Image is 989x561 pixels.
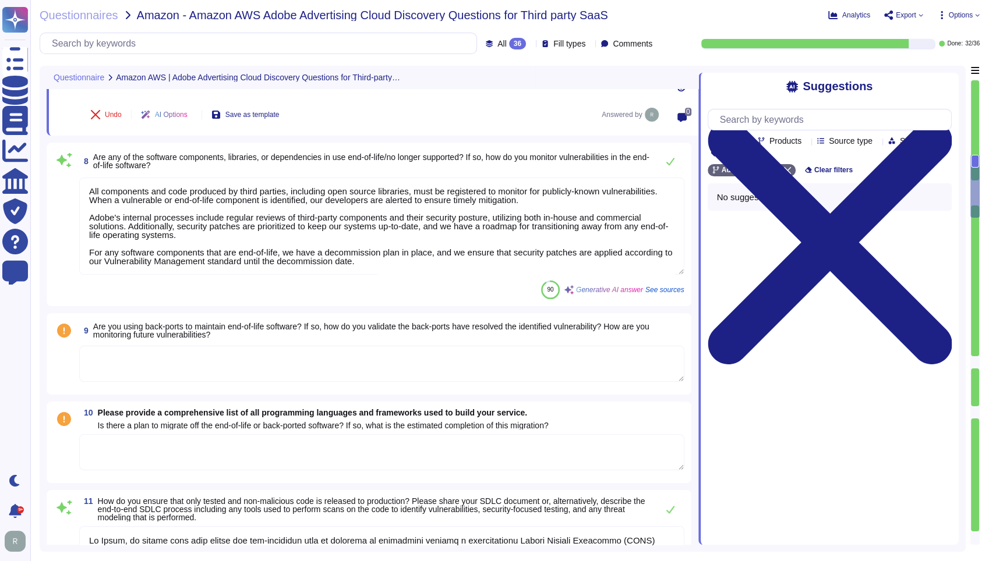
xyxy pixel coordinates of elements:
span: Are you using back-ports to maintain end-of-life software? If so, how do you validate the back-po... [93,322,649,339]
span: Options [949,12,973,19]
span: Please provide a comprehensive list of all programming languages and frameworks used to build you... [98,408,528,417]
span: 0 [685,108,691,116]
span: Is there a plan to migrate off the end-of-life or back-ported software? If so, what is the estima... [98,421,549,430]
span: All [497,40,507,48]
button: Undo [82,103,131,126]
div: 9+ [17,506,24,513]
span: Questionnaires [40,9,118,21]
span: Are any of the software components, libraries, or dependencies in use end-of-life/no longer suppo... [93,152,649,170]
span: Undo [105,111,122,118]
span: See sources [645,286,684,293]
input: Search by keywords [46,33,476,54]
span: Questionnaire [54,73,104,81]
span: AI Options [155,111,188,118]
span: 90 [547,286,553,293]
span: 9 [79,326,89,335]
span: 32 / 36 [965,41,980,47]
span: Done: [947,41,963,47]
img: user [5,531,26,552]
span: Fill types [553,40,585,48]
span: Analytics [842,12,870,19]
span: Comments [613,40,652,48]
textarea: All components and code produced by third parties, including open source libraries, must be regis... [79,177,684,275]
button: Save as template [202,103,289,126]
span: 8 [79,157,89,165]
span: Export [896,12,916,19]
input: Search by keywords [714,109,951,130]
span: Amazon AWS | Adobe Advertising Cloud Discovery Questions for Third-party SaaS [116,73,401,81]
span: Generative AI answer [576,286,643,293]
span: 10 [79,409,93,417]
img: user [645,108,659,122]
span: Answered by [602,111,642,118]
span: 11 [79,497,93,505]
button: user [2,528,34,554]
span: Save as template [225,111,280,118]
div: 36 [509,38,526,49]
button: Analytics [828,10,870,20]
span: How do you ensure that only tested and non-malicious code is released to production? Please share... [98,496,645,522]
span: Amazon - Amazon AWS Adobe Advertising Cloud Discovery Questions for Third party SaaS [137,9,608,21]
